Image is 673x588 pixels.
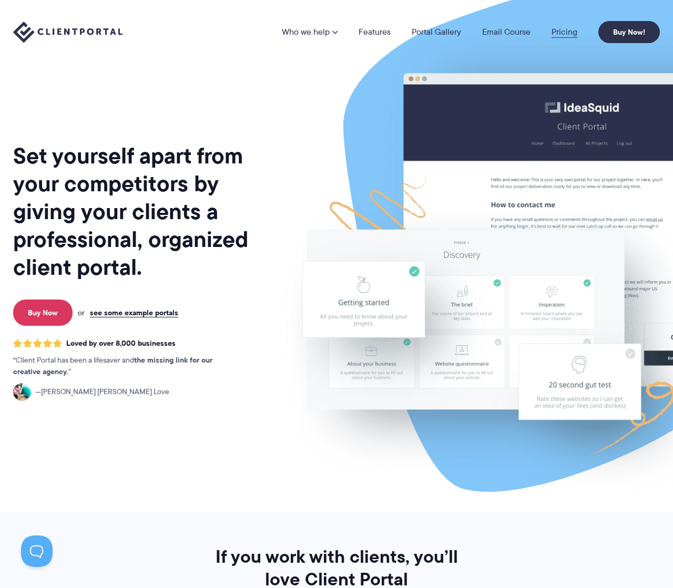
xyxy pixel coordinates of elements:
[412,28,461,36] a: Portal Gallery
[90,308,178,317] a: see some example portals
[552,28,577,36] a: Pricing
[13,142,272,281] h1: Set yourself apart from your competitors by giving your clients a professional, organized client ...
[482,28,531,36] a: Email Course
[359,28,391,36] a: Features
[13,355,234,378] p: Client Portal has been a lifesaver and .
[598,21,660,43] a: Buy Now!
[66,339,176,348] span: Loved by over 8,000 businesses
[35,386,169,398] span: [PERSON_NAME] [PERSON_NAME] Love
[282,28,338,36] a: Who we help
[21,535,53,567] iframe: Toggle Customer Support
[78,308,85,317] span: or
[13,354,212,377] strong: the missing link for our creative agency
[13,300,73,326] a: Buy Now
